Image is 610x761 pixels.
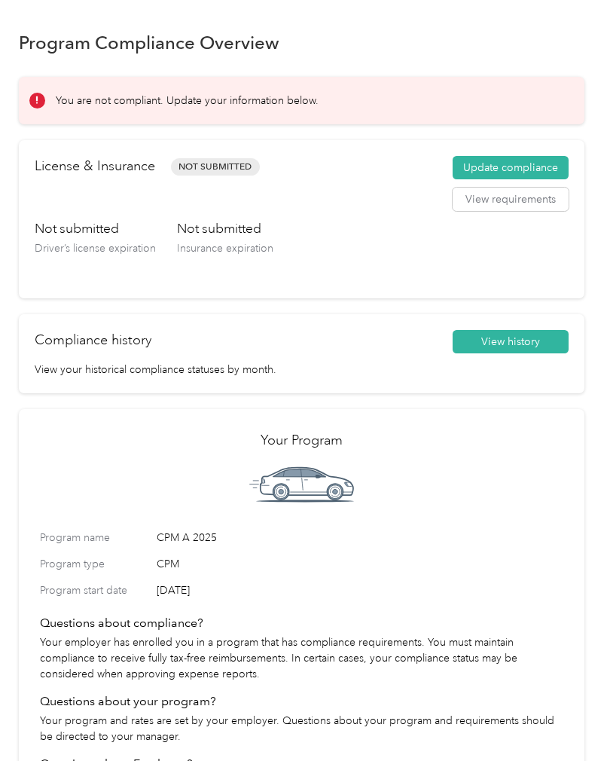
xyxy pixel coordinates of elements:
[35,242,156,255] span: Driver’s license expiration
[157,556,563,572] span: CPM
[40,556,151,572] label: Program type
[453,330,569,354] button: View history
[40,530,151,546] label: Program name
[35,219,156,238] h3: Not submitted
[19,35,279,50] h1: Program Compliance Overview
[157,582,563,598] span: [DATE]
[35,330,151,350] h2: Compliance history
[35,156,155,176] h2: License & Insurance
[40,713,563,744] p: Your program and rates are set by your employer. Questions about your program and requirements sh...
[40,582,151,598] label: Program start date
[177,219,273,238] h3: Not submitted
[40,634,563,682] p: Your employer has enrolled you in a program that has compliance requirements. You must maintain c...
[171,158,260,176] span: Not Submitted
[453,188,569,212] button: View requirements
[453,156,569,180] button: Update compliance
[40,614,563,632] h4: Questions about compliance?
[177,242,273,255] span: Insurance expiration
[40,430,563,451] h2: Your Program
[56,93,319,108] p: You are not compliant. Update your information below.
[40,692,563,711] h4: Questions about your program?
[35,362,569,377] p: View your historical compliance statuses by month.
[157,530,563,546] span: CPM A 2025
[526,677,610,761] iframe: Everlance-gr Chat Button Frame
